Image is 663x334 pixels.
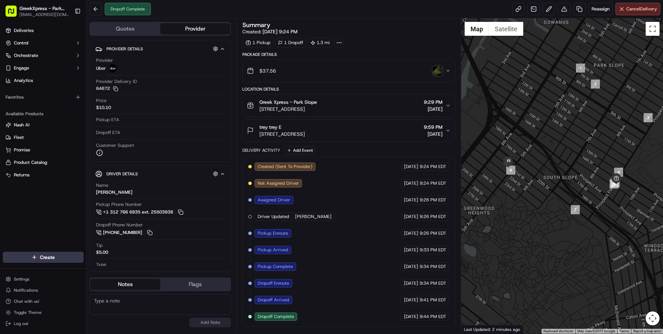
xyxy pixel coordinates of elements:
div: 1 [576,64,585,73]
span: Dropoff Enroute [258,280,289,286]
span: Pickup Complete [258,264,293,270]
span: Greek Xpress - Park Slope [259,99,317,106]
div: 1 Pickup [242,38,274,48]
span: Settings [14,276,29,282]
span: 9:26 PM EDT [420,197,446,203]
button: Provider [160,23,230,34]
button: Reassign [588,3,613,15]
span: [DATE] [404,214,418,220]
div: 2 [591,80,600,89]
button: [EMAIL_ADDRESS][DOMAIN_NAME] [19,12,69,17]
span: Orchestrate [14,52,38,59]
span: [DATE] [404,247,418,253]
button: Add Event [284,146,315,155]
span: Pickup Phone Number [96,201,142,208]
div: Last Updated: 2 minutes ago [461,325,523,334]
a: Promise [6,147,81,153]
button: Show satellite imagery [489,22,523,36]
span: Promise [14,147,30,153]
button: Orchestrate [3,50,84,61]
span: 9:24 PM EDT [420,164,446,170]
div: Location Details [242,86,455,92]
span: Provider Details [106,46,143,52]
span: 9:41 PM EDT [420,297,446,303]
span: $37.56 [259,67,276,74]
span: Tip [96,242,103,249]
span: Fleet [14,134,24,141]
span: trey trey E [259,124,282,131]
h3: Summary [242,22,270,28]
span: Log out [14,321,28,326]
span: 9:34 PM EDT [420,264,446,270]
span: Type [96,261,106,268]
a: Analytics [3,75,84,86]
span: 9:26 PM EDT [420,214,446,220]
span: [DATE] [404,197,418,203]
span: GreekXpress - Park Slope [19,5,69,12]
button: Keyboard shortcuts [543,329,573,334]
a: Nash AI [6,122,81,128]
span: Analytics [14,77,33,84]
button: Product Catalog [3,157,84,168]
button: Returns [3,169,84,181]
span: Price [96,98,106,104]
div: 8 [506,166,515,175]
span: [DATE] [404,314,418,320]
a: +1 312 766 6835 ext. 25503938 [96,208,184,216]
span: Nash AI [14,122,29,128]
button: Create [3,252,84,263]
span: [DATE] [404,280,418,286]
button: Quotes [90,23,160,34]
button: Driver Details [95,168,225,179]
span: 9:59 PM [424,124,442,131]
button: GreekXpress - Park Slope[EMAIL_ADDRESS][DOMAIN_NAME] [3,3,72,19]
a: Terms (opens in new tab) [619,329,629,333]
span: Create [40,254,55,261]
span: Created: [242,28,298,35]
a: Open this area in Google Maps (opens a new window) [463,325,486,334]
button: Chat with us! [3,297,84,306]
button: Notes [90,279,160,290]
button: Flags [160,279,230,290]
span: Dropoff ETA [96,130,120,136]
span: 9:24 PM EDT [420,180,446,186]
span: [PHONE_NUMBER] [103,229,142,236]
span: Cancel Delivery [626,6,657,12]
a: Product Catalog [6,159,81,166]
button: Control [3,37,84,49]
a: [PHONE_NUMBER] [96,229,154,236]
span: Reassign [592,6,610,12]
span: [STREET_ADDRESS] [259,131,305,137]
span: 9:34 PM EDT [420,280,446,286]
a: Returns [6,172,81,178]
span: Engage [14,65,29,71]
span: [DATE] [404,297,418,303]
div: 7 [571,205,580,214]
span: Deliveries [14,27,34,34]
span: Toggle Theme [14,310,42,315]
span: Product Catalog [14,159,47,166]
span: [DATE] [404,180,418,186]
button: 64672 [96,85,118,92]
button: Notifications [3,285,84,295]
button: Log out [3,319,84,328]
span: [DATE] [404,264,418,270]
span: +1 312 766 6835 ext. 25503938 [103,209,173,215]
button: Map camera controls [646,311,660,325]
span: Assigned Driver [258,197,290,203]
img: Google [463,325,486,334]
span: Driver Updated [258,214,289,220]
div: 1.3 mi [308,38,333,48]
a: Report a map error [633,329,661,333]
button: trey trey E[STREET_ADDRESS]9:59 PM[DATE] [243,119,455,142]
span: Map data ©2025 Google [577,329,615,333]
button: $37.56photo_proof_of_delivery image [243,60,455,82]
div: Available Products [3,108,84,119]
div: Delivery Activity [242,148,280,153]
div: 3 [644,113,653,122]
div: Favorites [3,92,84,103]
span: 9:44 PM EDT [420,314,446,320]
